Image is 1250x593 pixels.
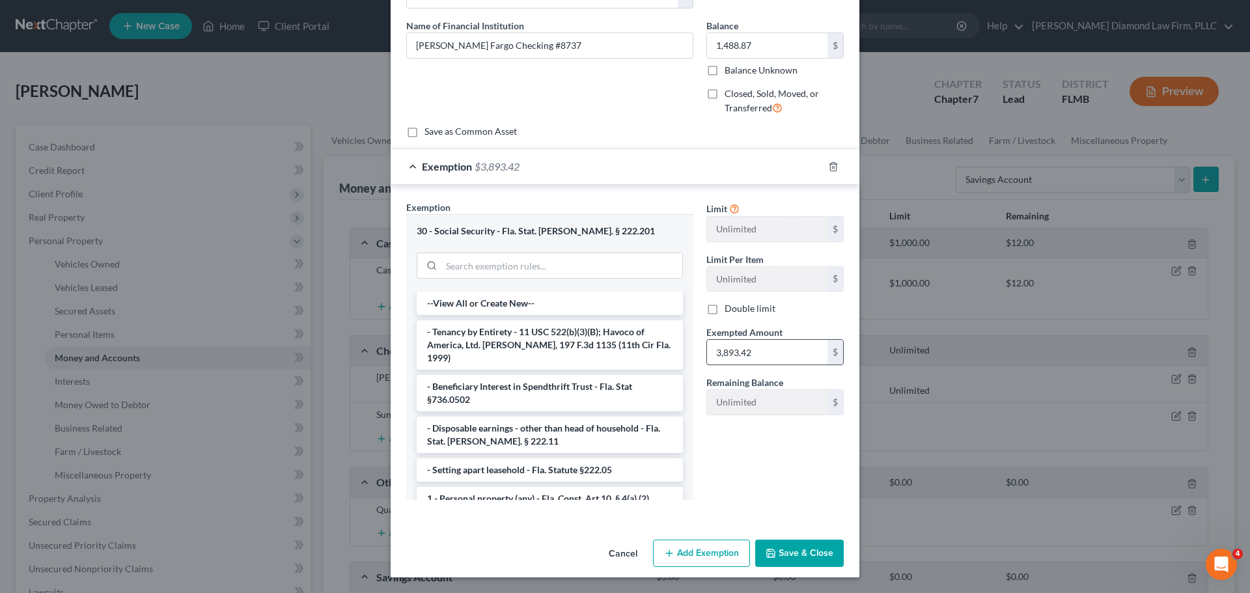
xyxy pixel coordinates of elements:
label: Limit Per Item [706,253,764,266]
li: - Setting apart leasehold - Fla. Statute §222.05 [417,458,683,482]
label: Remaining Balance [706,376,783,389]
span: Closed, Sold, Moved, or Transferred [725,88,819,113]
div: $ [827,217,843,241]
div: $ [827,267,843,292]
input: Enter name... [407,33,693,58]
input: 0.00 [707,33,827,58]
button: Cancel [598,541,648,567]
div: $ [827,33,843,58]
input: 0.00 [707,340,827,365]
li: --View All or Create New-- [417,292,683,315]
input: -- [707,390,827,415]
span: 4 [1232,549,1243,559]
input: -- [707,217,827,241]
span: Limit [706,203,727,214]
li: - Beneficiary Interest in Spendthrift Trust - Fla. Stat §736.0502 [417,375,683,411]
span: Exempted Amount [706,327,783,338]
div: $ [827,340,843,365]
label: Save as Common Asset [424,125,517,138]
label: Double limit [725,302,775,315]
li: - Tenancy by Entirety - 11 USC 522(b)(3)(B); Havoco of America, Ltd. [PERSON_NAME], 197 F.3d 1135... [417,320,683,370]
div: $ [827,390,843,415]
input: -- [707,267,827,292]
div: 30 - Social Security - Fla. Stat. [PERSON_NAME]. § 222.201 [417,225,683,238]
span: Exemption [422,160,472,172]
iframe: Intercom live chat [1206,549,1237,580]
li: 1 - Personal property (any) - Fla. Const. Art.10, § 4(a) (2) [417,487,683,510]
span: $3,893.42 [475,160,520,172]
span: Name of Financial Institution [406,20,524,31]
input: Search exemption rules... [441,253,682,278]
label: Balance [706,19,738,33]
label: Balance Unknown [725,64,798,77]
button: Add Exemption [653,540,750,567]
button: Save & Close [755,540,844,567]
li: - Disposable earnings - other than head of household - Fla. Stat. [PERSON_NAME]. § 222.11 [417,417,683,453]
span: Exemption [406,202,451,213]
